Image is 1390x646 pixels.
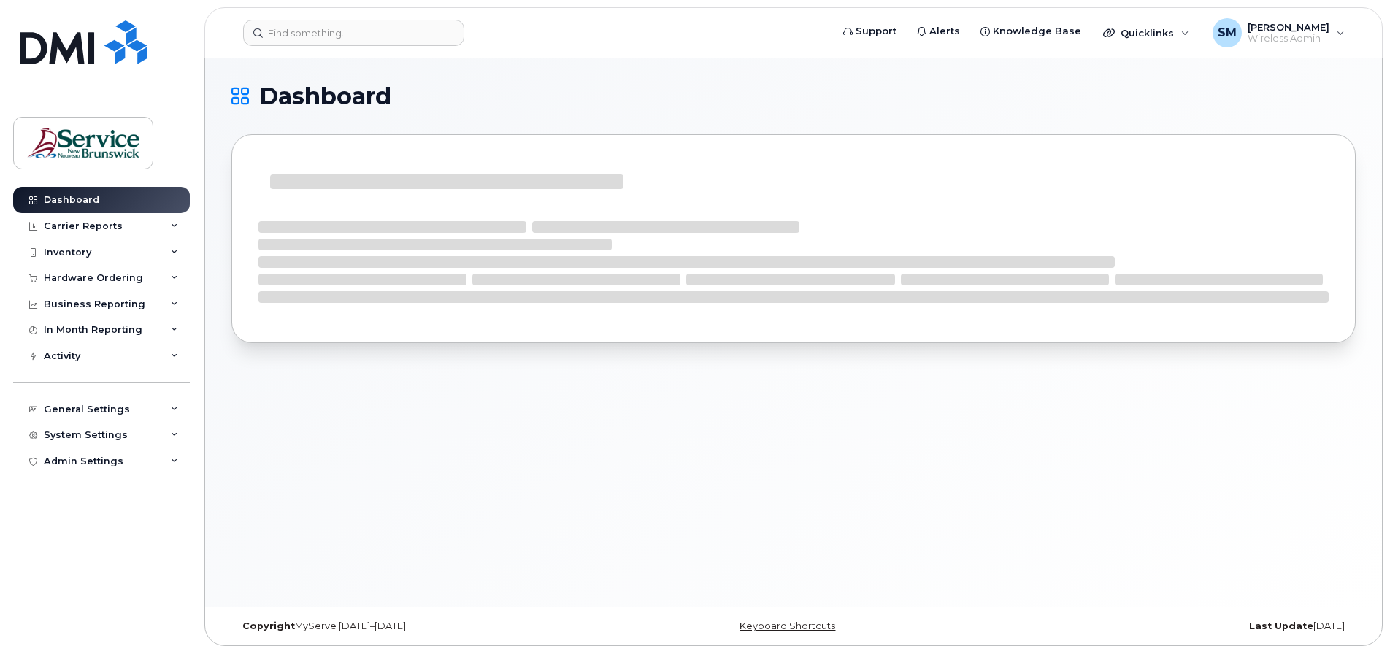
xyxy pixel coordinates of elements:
strong: Last Update [1249,620,1313,631]
div: [DATE] [981,620,1356,632]
div: MyServe [DATE]–[DATE] [231,620,606,632]
span: Dashboard [259,85,391,107]
strong: Copyright [242,620,295,631]
a: Keyboard Shortcuts [740,620,835,631]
